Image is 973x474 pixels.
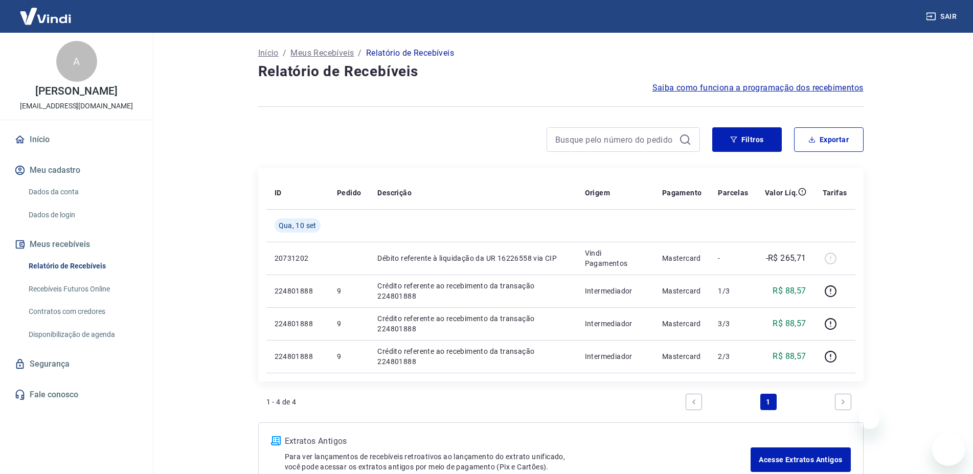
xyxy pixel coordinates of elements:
p: Descrição [377,188,412,198]
p: 20731202 [275,253,321,263]
p: Pedido [337,188,361,198]
p: 224801888 [275,351,321,362]
input: Busque pelo número do pedido [555,132,675,147]
p: Pagamento [662,188,702,198]
a: Saiba como funciona a programação dos recebimentos [652,82,864,94]
img: ícone [271,436,281,445]
p: 9 [337,351,361,362]
p: Relatório de Recebíveis [366,47,454,59]
a: Início [12,128,141,151]
a: Disponibilização de agenda [25,324,141,345]
p: Para ver lançamentos de recebíveis retroativos ao lançamento do extrato unificado, você pode aces... [285,452,751,472]
p: Crédito referente ao recebimento da transação 224801888 [377,281,568,301]
a: Meus Recebíveis [290,47,354,59]
a: Dados da conta [25,182,141,202]
a: Relatório de Recebíveis [25,256,141,277]
p: ID [275,188,282,198]
button: Sair [924,7,961,26]
p: - [718,253,748,263]
button: Meus recebíveis [12,233,141,256]
img: Vindi [12,1,79,32]
p: 1 - 4 de 4 [266,397,297,407]
a: Recebíveis Futuros Online [25,279,141,300]
iframe: Fechar mensagem [859,409,879,429]
p: 9 [337,286,361,296]
h4: Relatório de Recebíveis [258,61,864,82]
p: -R$ 265,71 [766,252,806,264]
p: 224801888 [275,319,321,329]
a: Fale conosco [12,383,141,406]
p: R$ 88,57 [773,350,806,363]
p: Crédito referente ao recebimento da transação 224801888 [377,313,568,334]
p: [EMAIL_ADDRESS][DOMAIN_NAME] [20,101,133,111]
p: R$ 88,57 [773,285,806,297]
iframe: Botão para abrir a janela de mensagens [932,433,965,466]
p: 2/3 [718,351,748,362]
a: Previous page [686,394,702,410]
ul: Pagination [682,390,855,414]
a: Dados de login [25,205,141,225]
p: Intermediador [585,319,646,329]
p: Valor Líq. [765,188,798,198]
p: Mastercard [662,319,702,329]
p: Mastercard [662,253,702,263]
a: Next page [835,394,851,410]
p: Mastercard [662,286,702,296]
p: Débito referente à liquidação da UR 16226558 via CIP [377,253,568,263]
p: 1/3 [718,286,748,296]
p: Crédito referente ao recebimento da transação 224801888 [377,346,568,367]
p: R$ 88,57 [773,318,806,330]
p: Extratos Antigos [285,435,751,447]
a: Início [258,47,279,59]
p: Vindi Pagamentos [585,248,646,268]
p: Origem [585,188,610,198]
a: Page 1 is your current page [760,394,777,410]
p: / [283,47,286,59]
a: Segurança [12,353,141,375]
p: Intermediador [585,351,646,362]
p: Intermediador [585,286,646,296]
p: 9 [337,319,361,329]
button: Filtros [712,127,782,152]
div: A [56,41,97,82]
p: / [358,47,361,59]
p: [PERSON_NAME] [35,86,117,97]
a: Acesse Extratos Antigos [751,447,850,472]
a: Contratos com credores [25,301,141,322]
p: Parcelas [718,188,748,198]
p: Tarifas [823,188,847,198]
button: Meu cadastro [12,159,141,182]
p: 224801888 [275,286,321,296]
p: 3/3 [718,319,748,329]
p: Mastercard [662,351,702,362]
button: Exportar [794,127,864,152]
span: Qua, 10 set [279,220,316,231]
